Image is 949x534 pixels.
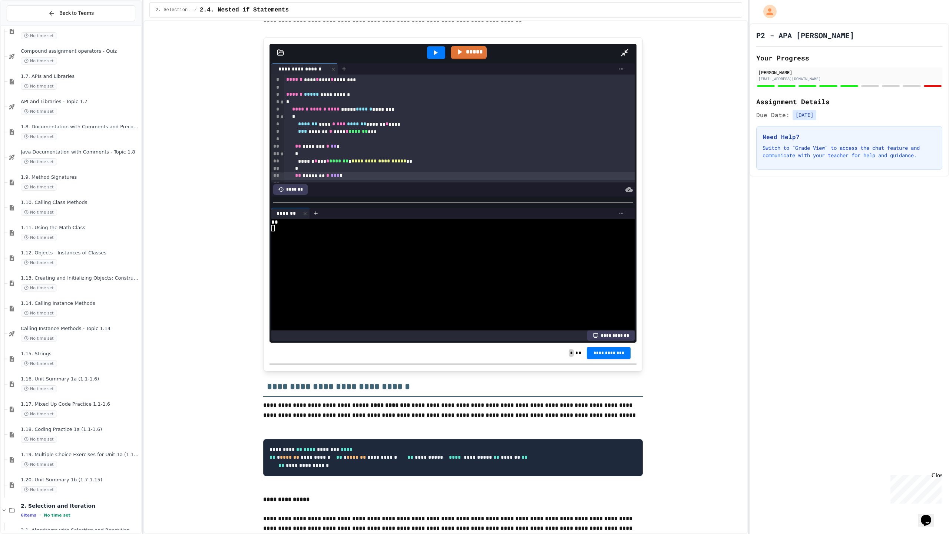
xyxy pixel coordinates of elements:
span: No time set [21,310,57,317]
span: [DATE] [793,110,816,120]
span: No time set [21,209,57,216]
iframe: chat widget [918,504,942,527]
span: Calling Instance Methods - Topic 1.14 [21,326,140,332]
span: 1.14. Calling Instance Methods [21,300,140,307]
span: Java Documentation with Comments - Topic 1.8 [21,149,140,155]
span: 1.8. Documentation with Comments and Preconditions [21,124,140,130]
div: [EMAIL_ADDRESS][DOMAIN_NAME] [758,76,940,82]
span: 1.15. Strings [21,351,140,357]
span: 1.16. Unit Summary 1a (1.1-1.6) [21,376,140,382]
h2: Your Progress [756,53,942,63]
h2: Assignment Details [756,96,942,107]
div: My Account [755,3,778,20]
span: 1.11. Using the Math Class [21,225,140,231]
h1: P2 - APA [PERSON_NAME] [756,30,854,40]
span: 1.18. Coding Practice 1a (1.1-1.6) [21,426,140,433]
span: No time set [21,436,57,443]
span: 6 items [21,513,36,518]
span: 1.10. Calling Class Methods [21,200,140,206]
span: 1.17. Mixed Up Code Practice 1.1-1.6 [21,401,140,408]
span: No time set [21,284,57,291]
span: 1.7. APIs and Libraries [21,73,140,80]
span: No time set [21,385,57,392]
span: Back to Teams [59,9,94,17]
span: 2. Selection and Iteration [156,7,191,13]
span: API and Libraries - Topic 1.7 [21,99,140,105]
span: No time set [21,335,57,342]
span: No time set [21,158,57,165]
span: 2. Selection and Iteration [21,502,140,509]
span: No time set [21,32,57,39]
span: Compound assignment operators - Quiz [21,48,140,55]
span: • [39,512,41,518]
span: No time set [44,513,70,518]
span: 2.1. Algorithms with Selection and Repetition [21,527,140,534]
span: / [194,7,197,13]
span: 1.12. Objects - Instances of Classes [21,250,140,256]
h3: Need Help? [763,132,936,141]
span: No time set [21,133,57,140]
span: 1.13. Creating and Initializing Objects: Constructors [21,275,140,281]
span: No time set [21,461,57,468]
iframe: chat widget [887,472,942,504]
span: 1.19. Multiple Choice Exercises for Unit 1a (1.1-1.6) [21,452,140,458]
span: No time set [21,83,57,90]
span: 1.20. Unit Summary 1b (1.7-1.15) [21,477,140,483]
span: No time set [21,108,57,115]
span: No time set [21,57,57,65]
button: Back to Teams [7,5,135,21]
div: [PERSON_NAME] [758,69,940,76]
p: Switch to "Grade View" to access the chat feature and communicate with your teacher for help and ... [763,144,936,159]
span: 1.9. Method Signatures [21,174,140,181]
span: No time set [21,184,57,191]
span: No time set [21,411,57,418]
div: Chat with us now!Close [3,3,51,47]
span: No time set [21,234,57,241]
span: No time set [21,360,57,367]
span: Due Date: [756,111,790,119]
span: No time set [21,486,57,493]
span: 2.4. Nested if Statements [200,6,289,14]
span: No time set [21,259,57,266]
